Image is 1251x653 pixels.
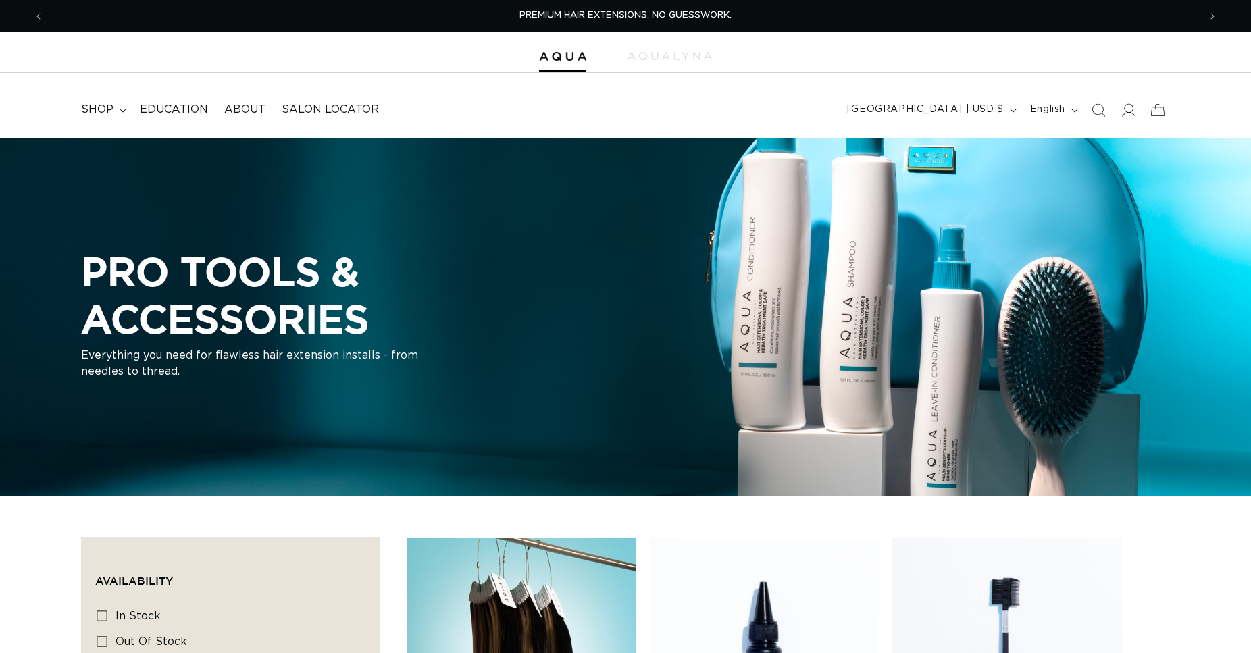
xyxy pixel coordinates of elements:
a: Education [132,95,216,125]
a: Salon Locator [274,95,387,125]
img: Aqua Hair Extensions [539,52,586,61]
a: About [216,95,274,125]
img: aqualyna.com [628,52,712,60]
span: Availability [95,575,173,587]
summary: Availability (0 selected) [95,551,365,600]
span: Education [140,103,208,117]
summary: Search [1083,95,1113,125]
button: Previous announcement [24,3,53,29]
span: Out of stock [116,636,187,647]
h2: PRO TOOLS & ACCESSORIES [81,248,594,342]
button: [GEOGRAPHIC_DATA] | USD $ [839,97,1022,123]
summary: shop [73,95,132,125]
span: In stock [116,610,161,621]
span: shop [81,103,113,117]
span: Salon Locator [282,103,379,117]
span: [GEOGRAPHIC_DATA] | USD $ [847,103,1004,117]
button: Next announcement [1198,3,1227,29]
button: English [1022,97,1083,123]
iframe: Chat Widget [1183,588,1251,653]
p: Everything you need for flawless hair extension installs - from needles to thread. [81,348,419,380]
span: PREMIUM HAIR EXTENSIONS. NO GUESSWORK. [519,11,732,20]
span: English [1030,103,1065,117]
span: About [224,103,265,117]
